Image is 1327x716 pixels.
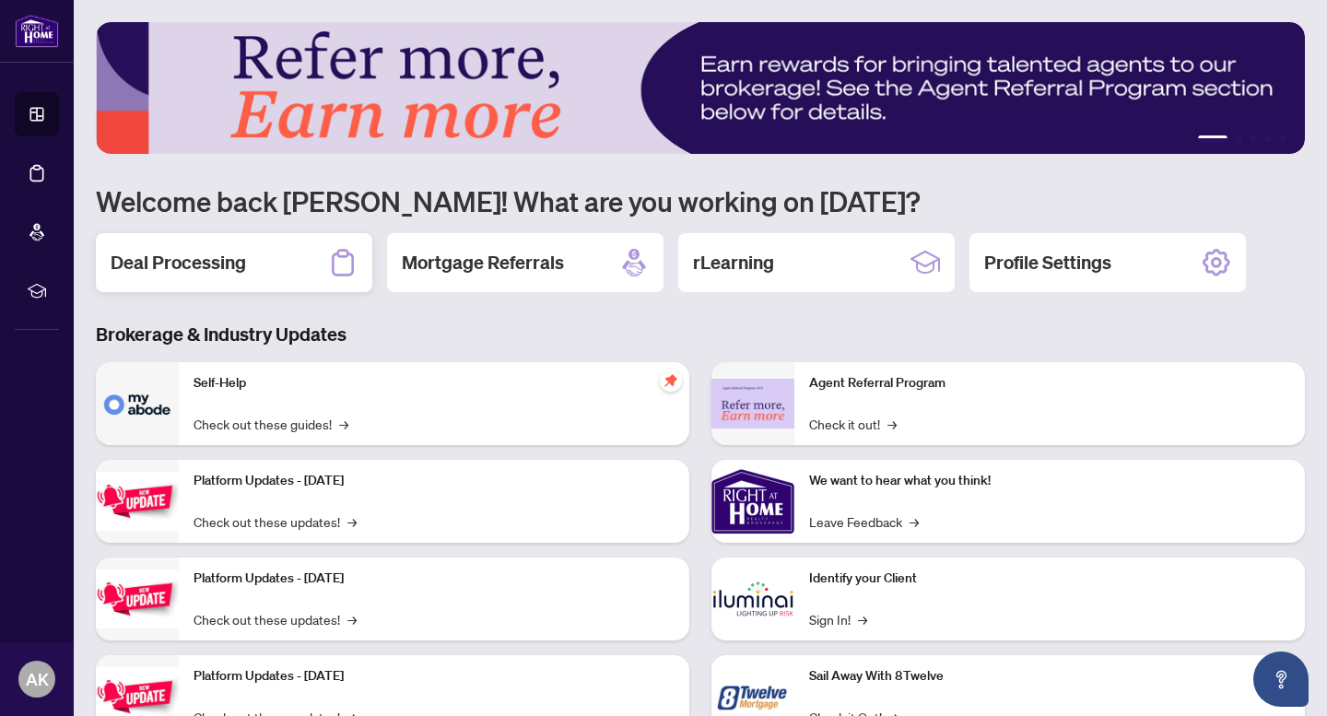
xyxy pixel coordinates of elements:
[809,609,867,629] a: Sign In!→
[96,183,1305,218] h1: Welcome back [PERSON_NAME]! What are you working on [DATE]?
[347,609,357,629] span: →
[711,558,794,640] img: Identify your Client
[809,471,1290,491] p: We want to hear what you think!
[339,414,348,434] span: →
[809,414,897,434] a: Check it out!→
[96,322,1305,347] h3: Brokerage & Industry Updates
[96,472,179,530] img: Platform Updates - July 21, 2025
[194,609,357,629] a: Check out these updates!→
[194,666,675,687] p: Platform Updates - [DATE]
[96,22,1305,154] img: Slide 0
[660,370,682,392] span: pushpin
[1264,135,1272,143] button: 4
[26,666,49,692] span: AK
[858,609,867,629] span: →
[1250,135,1257,143] button: 3
[194,471,675,491] p: Platform Updates - [DATE]
[984,250,1111,276] h2: Profile Settings
[1253,651,1309,707] button: Open asap
[809,569,1290,589] p: Identify your Client
[910,511,919,532] span: →
[111,250,246,276] h2: Deal Processing
[887,414,897,434] span: →
[809,666,1290,687] p: Sail Away With 8Twelve
[194,569,675,589] p: Platform Updates - [DATE]
[402,250,564,276] h2: Mortgage Referrals
[347,511,357,532] span: →
[96,569,179,628] img: Platform Updates - July 8, 2025
[809,511,919,532] a: Leave Feedback→
[15,14,59,48] img: logo
[96,362,179,445] img: Self-Help
[809,373,1290,393] p: Agent Referral Program
[693,250,774,276] h2: rLearning
[711,379,794,429] img: Agent Referral Program
[1198,135,1227,143] button: 1
[194,511,357,532] a: Check out these updates!→
[194,373,675,393] p: Self-Help
[1279,135,1286,143] button: 5
[711,460,794,543] img: We want to hear what you think!
[1235,135,1242,143] button: 2
[194,414,348,434] a: Check out these guides!→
